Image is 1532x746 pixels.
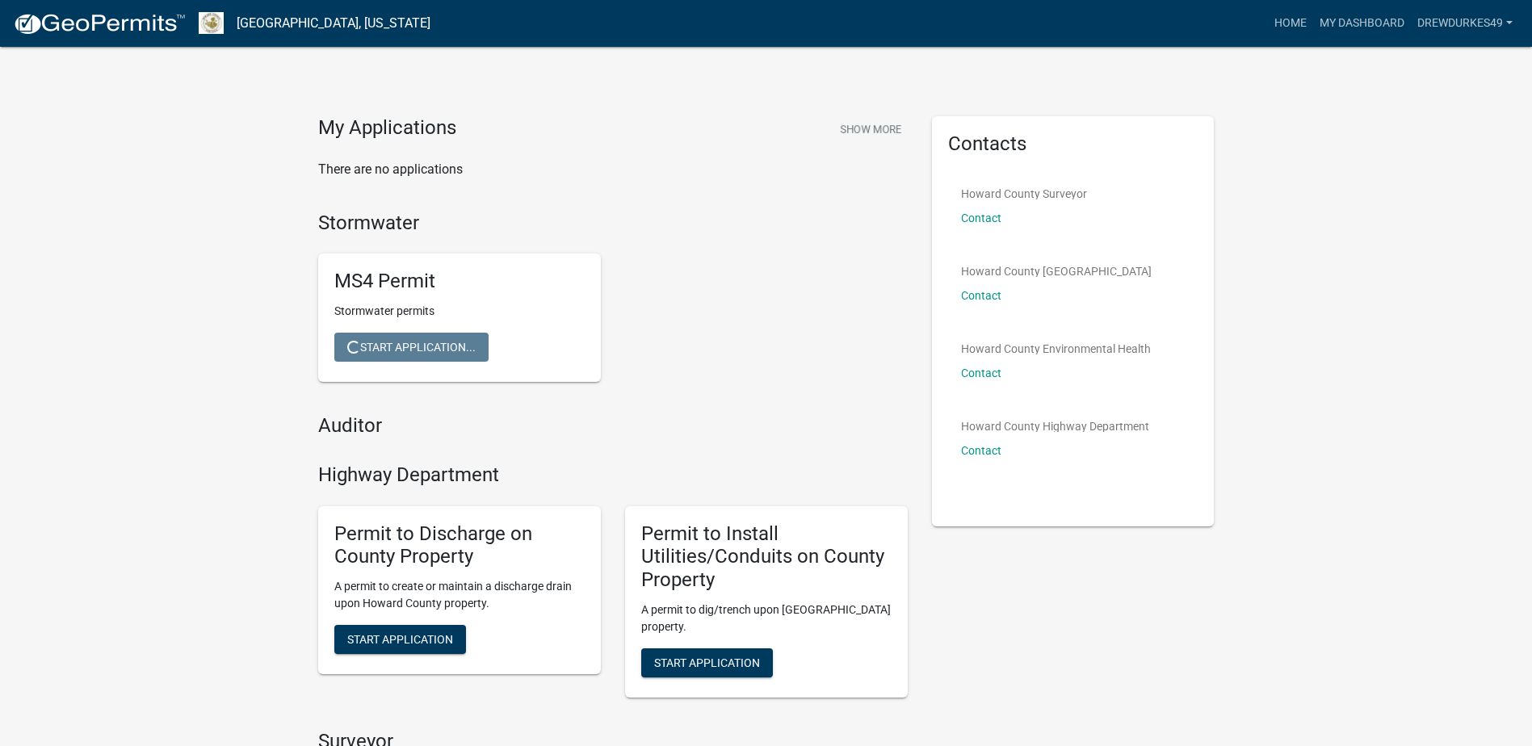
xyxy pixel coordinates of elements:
span: Start Application [347,633,453,646]
h5: MS4 Permit [334,270,585,293]
p: Howard County Highway Department [961,421,1149,432]
p: Howard County [GEOGRAPHIC_DATA] [961,266,1152,277]
a: My Dashboard [1313,8,1411,39]
span: Start Application [654,656,760,669]
p: A permit to create or maintain a discharge drain upon Howard County property. [334,578,585,612]
button: Start Application [334,625,466,654]
a: Home [1268,8,1313,39]
h5: Permit to Discharge on County Property [334,522,585,569]
h4: Stormwater [318,212,908,235]
button: Show More [833,116,908,143]
a: Contact [961,289,1001,302]
p: Howard County Environmental Health [961,343,1151,354]
a: [GEOGRAPHIC_DATA], [US_STATE] [237,10,430,37]
a: Drewdurkes49 [1411,8,1519,39]
p: There are no applications [318,160,908,179]
h4: My Applications [318,116,456,140]
span: Start Application... [347,341,476,354]
p: A permit to dig/trench upon [GEOGRAPHIC_DATA] property. [641,601,892,635]
p: Howard County Surveyor [961,188,1087,199]
a: Contact [961,444,1001,457]
a: Contact [961,212,1001,224]
h5: Contacts [948,132,1198,156]
button: Start Application... [334,333,489,362]
img: Howard County, Indiana [199,12,224,34]
a: Contact [961,367,1001,379]
h4: Auditor [318,414,908,438]
h4: Highway Department [318,463,908,487]
button: Start Application [641,648,773,677]
h5: Permit to Install Utilities/Conduits on County Property [641,522,892,592]
p: Stormwater permits [334,303,585,320]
